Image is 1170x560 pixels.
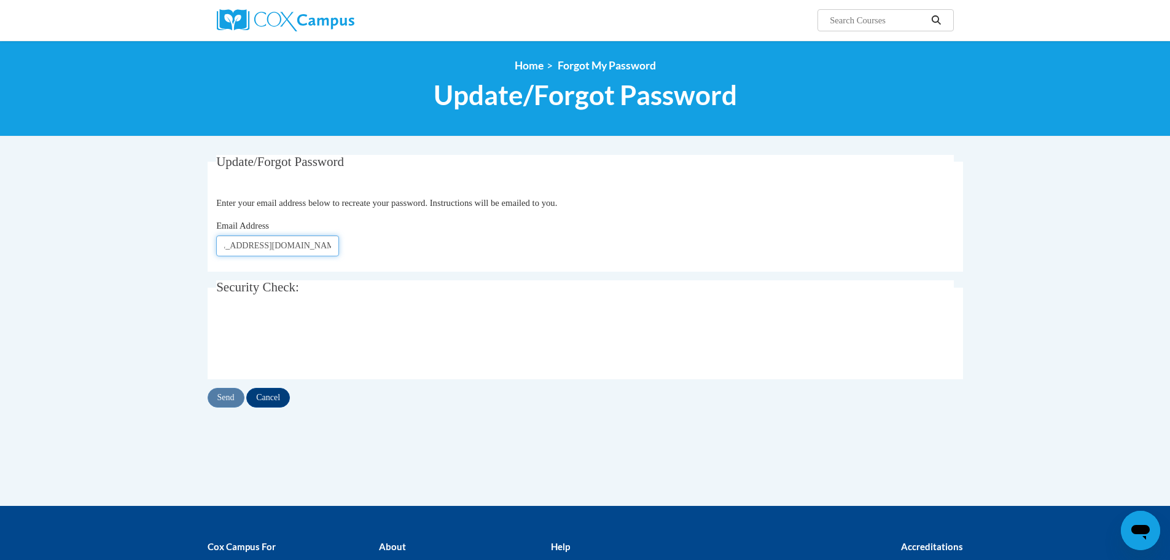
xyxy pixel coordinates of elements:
[216,235,339,256] input: Email
[901,541,963,552] b: Accreditations
[217,9,450,31] a: Cox Campus
[434,79,737,111] span: Update/Forgot Password
[515,59,544,72] a: Home
[208,541,276,552] b: Cox Campus For
[551,541,570,552] b: Help
[216,198,557,208] span: Enter your email address below to recreate your password. Instructions will be emailed to you.
[379,541,406,552] b: About
[1121,511,1160,550] iframe: Button to launch messaging window
[216,154,344,169] span: Update/Forgot Password
[246,388,290,408] input: Cancel
[217,9,354,31] img: Cox Campus
[216,316,403,364] iframe: reCAPTCHA
[558,59,656,72] span: Forgot My Password
[927,13,945,28] button: Search
[216,221,269,231] span: Email Address
[829,13,927,28] input: Search Courses
[216,280,299,294] span: Security Check:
